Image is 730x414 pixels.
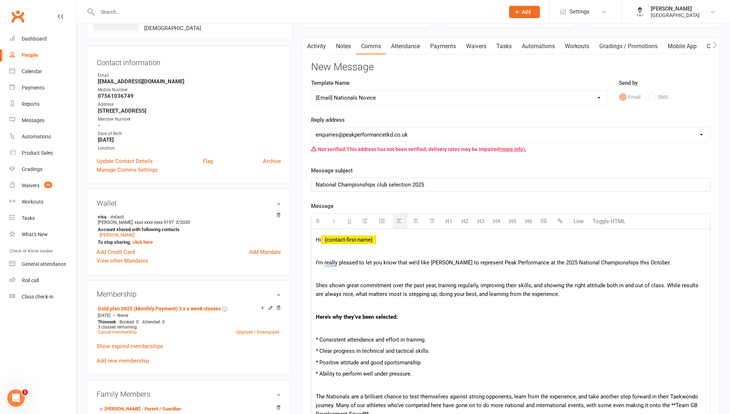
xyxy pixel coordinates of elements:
a: Tasks [491,38,517,55]
a: (more info). [499,146,526,152]
a: Calendar [9,63,76,80]
iframe: Intercom live chat [7,389,25,407]
a: Add new membership [97,357,149,364]
p: * Clear progress in technical and tactical skills. [316,347,706,355]
a: click here [133,239,153,245]
span: Add [522,9,531,15]
div: This address has not been verified; delivery rates may be impaired [311,142,710,156]
li: [PERSON_NAME] [97,213,281,246]
label: Message subject [311,166,353,175]
p: * Ability to perform well under pressure. [316,369,706,378]
a: Product Sales [9,145,76,161]
div: Tasks [22,215,35,221]
div: Class check-in [22,294,54,300]
span: 3 classes remaining [98,325,137,330]
button: Unordered List [358,214,373,229]
div: What's New [22,231,48,237]
a: Workouts [560,38,594,55]
h3: New Message [311,62,710,73]
span: 1 [22,389,28,395]
p: * Consistent attendance and effort in training. [316,335,706,344]
strong: Account shared with following contacts [98,227,277,232]
button: Italic [328,214,342,229]
a: Flag [203,157,213,166]
button: Align text right [425,214,440,229]
span: [DEMOGRAPHIC_DATA] [144,25,201,32]
div: Member Number [98,116,281,123]
strong: [EMAIL_ADDRESS][DOMAIN_NAME] [98,78,281,85]
h3: Wallet [97,199,281,207]
span: xxxx xxxx xxxx 9197 [134,219,174,225]
button: H3 [474,214,488,229]
strong: To stop sharing, [98,239,277,245]
strong: 07561036749 [98,93,281,99]
strong: Not verified: [318,146,347,152]
div: Email [98,72,281,79]
a: Waivers [461,38,491,55]
div: Dashboard [22,36,47,42]
a: Gradings [9,161,76,177]
div: General attendance [22,261,66,267]
span: [DATE] [98,313,110,318]
div: Messages [22,117,45,123]
a: Show expired memberships [97,343,163,350]
div: Automations [22,134,51,139]
strong: - [98,122,281,129]
b: Here’s why they’ve been selected: [316,314,398,320]
a: Payments [9,80,76,96]
div: Workouts [22,199,43,205]
button: H5 [505,214,520,229]
div: Calendar [22,68,42,74]
img: thumb_image1645566591.png [633,5,647,19]
a: Archive [263,157,281,166]
span: Attended: 0 [142,319,165,325]
a: View other Mandates [97,256,148,265]
strong: [STREET_ADDRESS] [98,108,281,114]
span: 50 [44,182,52,188]
span: Never [117,313,129,318]
label: Template Name [311,79,349,87]
a: Tasks [9,210,76,226]
button: Toggle HTML [589,214,629,229]
div: Reports [22,101,39,107]
span: Hi [316,237,321,243]
a: Messages [9,112,76,129]
div: [GEOGRAPHIC_DATA] [651,12,700,18]
button: H6 [521,214,536,229]
strong: [DATE] [98,137,281,143]
button: Underline [344,214,357,229]
a: What's New [9,226,76,243]
label: Message [311,202,333,210]
a: Add Credit Card [97,248,135,256]
a: Clubworx [9,7,27,25]
span: default [108,214,126,219]
a: Waivers 50 [9,177,76,194]
a: People [9,47,76,63]
label: Send by [619,79,638,87]
label: Reply address [311,116,345,124]
button: Ordered List [375,214,391,228]
button: Add [509,6,540,18]
a: [PERSON_NAME] - Parent / Guardian [98,405,181,413]
div: [PERSON_NAME] [651,5,700,12]
span: This [98,319,106,325]
a: Automations [9,129,76,145]
div: Location [98,145,281,152]
div: Date of Birth [98,130,281,137]
button: H1 [442,214,456,229]
span: 3/2030 [176,219,190,225]
div: Payments [22,85,45,91]
a: Automations [517,38,560,55]
div: Roll call [22,277,39,283]
span: Settings [570,4,590,20]
div: Waivers [22,183,39,188]
a: Reports [9,96,76,112]
button: H4 [490,214,504,229]
h3: Membership [97,290,281,298]
button: Align text left [393,214,407,229]
p: I’m really pleased to let you know that we’d like [PERSON_NAME] to represent Peak Performance at ... [316,258,706,267]
a: Add Mandate [249,248,281,256]
a: Manage Comms Settings [97,166,158,174]
div: Product Sales [22,150,53,156]
a: Roll call [9,272,76,289]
